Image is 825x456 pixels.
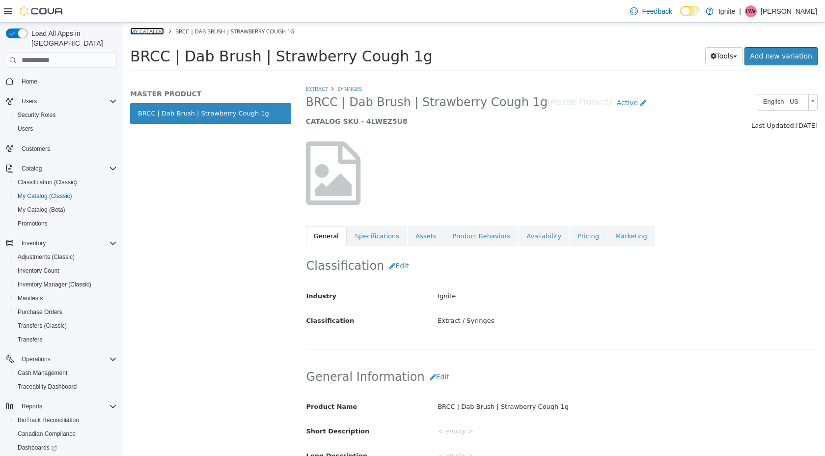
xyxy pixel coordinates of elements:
button: Operations [2,352,121,366]
button: Operations [18,353,55,365]
span: BioTrack Reconciliation [18,416,79,424]
p: [PERSON_NAME] [761,5,817,17]
a: Specifications [224,203,284,224]
button: Reports [2,399,121,413]
a: Cash Management [14,367,71,379]
span: BRCC | Dab Brush | Strawberry Cough 1g [183,72,425,87]
a: BioTrack Reconciliation [14,414,83,426]
h5: MASTER PRODUCT [7,67,168,76]
a: Add new variation [622,25,695,43]
div: BRCC | Dab Brush | Strawberry Cough 1g [307,376,702,393]
span: Short Description [184,405,247,412]
a: Dashboards [14,442,61,454]
a: General [183,203,224,224]
span: Home [18,75,117,87]
p: Ignite [718,5,735,17]
button: Edit [302,345,332,364]
span: Dashboards [14,442,117,454]
button: My Catalog (Beta) [10,203,121,217]
span: Catalog [22,165,42,172]
button: Inventory [18,237,50,249]
span: Traceabilty Dashboard [14,381,117,393]
span: Users [14,123,117,135]
span: Inventory Count [14,265,117,277]
button: Users [2,94,121,108]
a: Classification (Classic) [14,176,81,188]
span: My Catalog (Beta) [18,206,65,214]
span: Home [22,78,37,85]
button: Adjustments (Classic) [10,250,121,264]
span: Classification [184,294,232,302]
div: < empty > [307,400,702,418]
button: My Catalog (Classic) [10,189,121,203]
span: BRCC | Dab Brush | Strawberry Cough 1g [53,5,171,12]
button: Home [2,74,121,88]
a: Dashboards [10,441,121,455]
h2: General Information [184,345,695,364]
button: Reports [18,400,46,412]
span: Feedback [642,6,672,16]
span: My Catalog (Classic) [14,190,117,202]
a: My Catalog (Beta) [14,204,69,216]
a: Manifests [14,292,47,304]
span: English - US [634,72,682,87]
span: Reports [22,402,42,410]
button: Tools [582,25,620,43]
button: Security Roles [10,108,121,122]
a: Transfers (Classic) [14,320,71,332]
span: My Catalog (Beta) [14,204,117,216]
button: Classification (Classic) [10,175,121,189]
span: Adjustments (Classic) [14,251,117,263]
span: Security Roles [18,111,55,119]
small: [Master Product] [425,76,489,84]
span: Dashboards [18,444,57,452]
span: [DATE] [673,99,695,107]
span: Inventory Manager (Classic) [18,281,91,288]
span: Customers [18,142,117,155]
p: | [739,5,741,17]
span: Transfers (Classic) [14,320,117,332]
button: Purchase Orders [10,305,121,319]
span: Load All Apps in [GEOGRAPHIC_DATA] [27,28,117,48]
span: Operations [22,355,51,363]
a: Security Roles [14,109,59,121]
a: Canadian Compliance [14,428,80,440]
span: Cash Management [14,367,117,379]
span: BW [746,5,755,17]
a: Assets [285,203,321,224]
span: Traceabilty Dashboard [18,383,77,391]
span: Cash Management [18,369,67,377]
button: Inventory [2,236,121,250]
span: Dark Mode [680,16,681,17]
a: Pricing [447,203,484,224]
button: Canadian Compliance [10,427,121,441]
button: Catalog [18,163,46,174]
a: Feedback [626,1,676,21]
a: My Catalog (Classic) [14,190,76,202]
span: Transfers (Classic) [18,322,67,330]
span: Users [18,95,117,107]
span: Security Roles [14,109,117,121]
button: Users [10,122,121,136]
span: Manifests [14,292,117,304]
button: Transfers [10,333,121,346]
a: Users [14,123,37,135]
span: Last Updated: [629,99,673,107]
button: Cash Management [10,366,121,380]
span: Purchase Orders [18,308,62,316]
span: Product Name [184,380,235,388]
span: Inventory [22,239,46,247]
span: BioTrack Reconciliation [14,414,117,426]
span: Classification (Classic) [14,176,117,188]
span: Reports [18,400,117,412]
div: Ignite [307,265,702,283]
button: Edit [261,234,291,253]
span: BRCC | Dab Brush | Strawberry Cough 1g [7,25,310,42]
h2: Classification [184,234,695,253]
div: Extract / Syringes [307,290,702,307]
a: English - US [634,71,695,88]
a: Active [489,71,529,89]
input: Dark Mode [680,6,701,16]
span: Customers [22,145,50,153]
span: Promotions [14,218,117,229]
